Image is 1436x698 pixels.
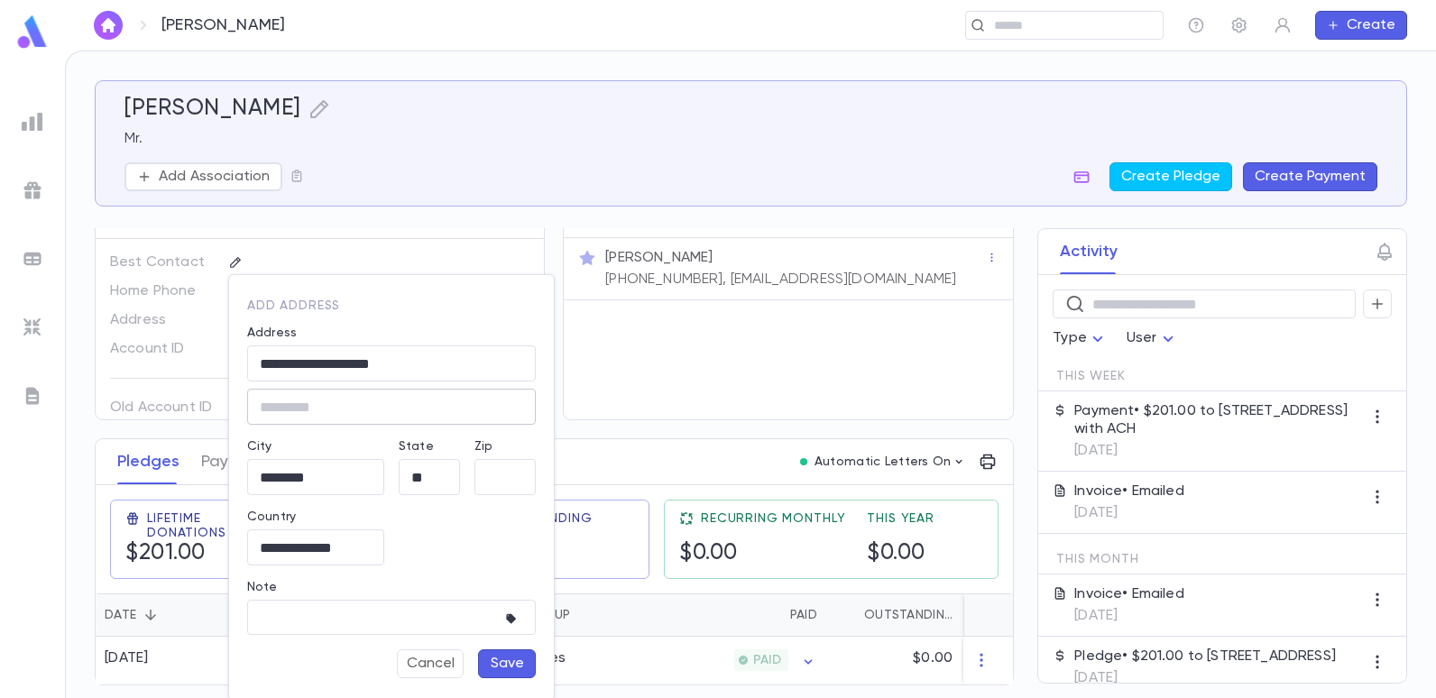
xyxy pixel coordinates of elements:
[247,299,340,312] span: add address
[247,510,296,524] label: Country
[397,649,464,678] button: Cancel
[478,649,536,678] button: Save
[474,439,492,454] label: Zip
[247,439,272,454] label: City
[399,439,434,454] label: State
[247,580,278,594] label: Note
[247,326,297,340] label: Address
